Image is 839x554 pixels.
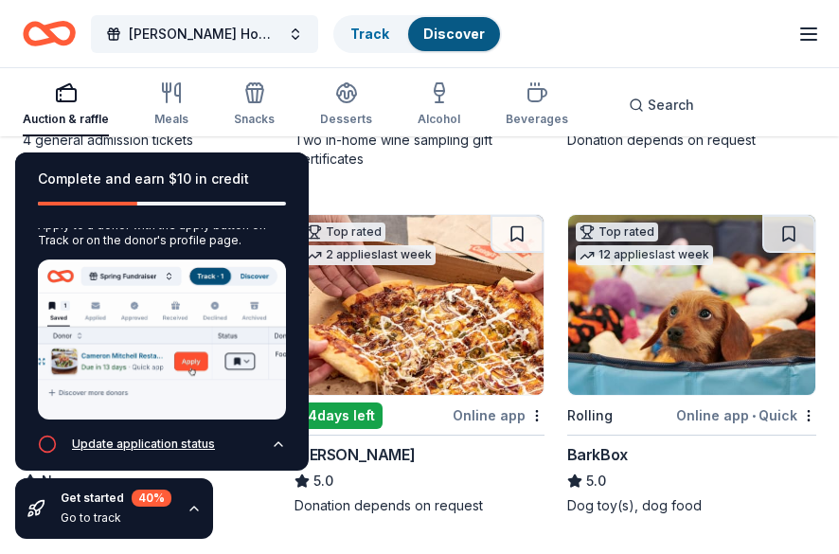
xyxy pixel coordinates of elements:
[234,74,275,136] button: Snacks
[303,245,436,265] div: 2 applies last week
[23,74,109,136] button: Auction & raffle
[38,218,286,248] div: Apply to a donor with the apply button on Track or on the donor's profile page.
[72,437,215,452] div: Update application status
[38,210,286,435] div: Start an application
[350,26,389,42] a: Track
[576,245,713,265] div: 12 applies last week
[320,74,372,136] button: Desserts
[295,443,415,466] div: [PERSON_NAME]
[567,131,816,150] div: Donation depends on request
[154,112,188,127] div: Meals
[295,496,544,515] div: Donation depends on request
[234,112,275,127] div: Snacks
[129,23,280,45] span: [PERSON_NAME] Homecoming Auction
[676,403,816,427] div: Online app Quick
[453,403,544,427] div: Online app
[576,223,658,241] div: Top rated
[418,74,460,136] button: Alcohol
[61,510,171,526] div: Go to track
[567,496,816,515] div: Dog toy(s), dog food
[132,490,171,507] div: 40 %
[295,214,544,515] a: Image for Casey'sTop rated2 applieslast week14days leftOnline app[PERSON_NAME]5.0Donation depends...
[752,408,756,423] span: •
[567,404,613,427] div: Rolling
[506,74,568,136] button: Beverages
[568,215,815,395] img: Image for BarkBox
[423,26,485,42] a: Discover
[295,215,543,395] img: Image for Casey's
[648,94,694,116] span: Search
[61,490,171,507] div: Get started
[567,214,816,515] a: Image for BarkBoxTop rated12 applieslast weekRollingOnline app•QuickBarkBox5.0Dog toy(s), dog food
[23,11,76,56] a: Home
[295,131,544,169] div: Two in-home wine sampling gift certificates
[295,402,383,429] div: 14 days left
[303,223,385,241] div: Top rated
[506,112,568,127] div: Beverages
[586,470,606,492] span: 5.0
[320,112,372,127] div: Desserts
[38,259,286,420] img: Apply
[567,443,628,466] div: BarkBox
[38,435,286,465] button: Update application status
[614,86,709,124] button: Search
[91,15,318,53] button: [PERSON_NAME] Homecoming Auction
[418,112,460,127] div: Alcohol
[38,168,286,190] div: Complete and earn $10 in credit
[23,112,109,127] div: Auction & raffle
[154,74,188,136] button: Meals
[333,15,502,53] button: TrackDiscover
